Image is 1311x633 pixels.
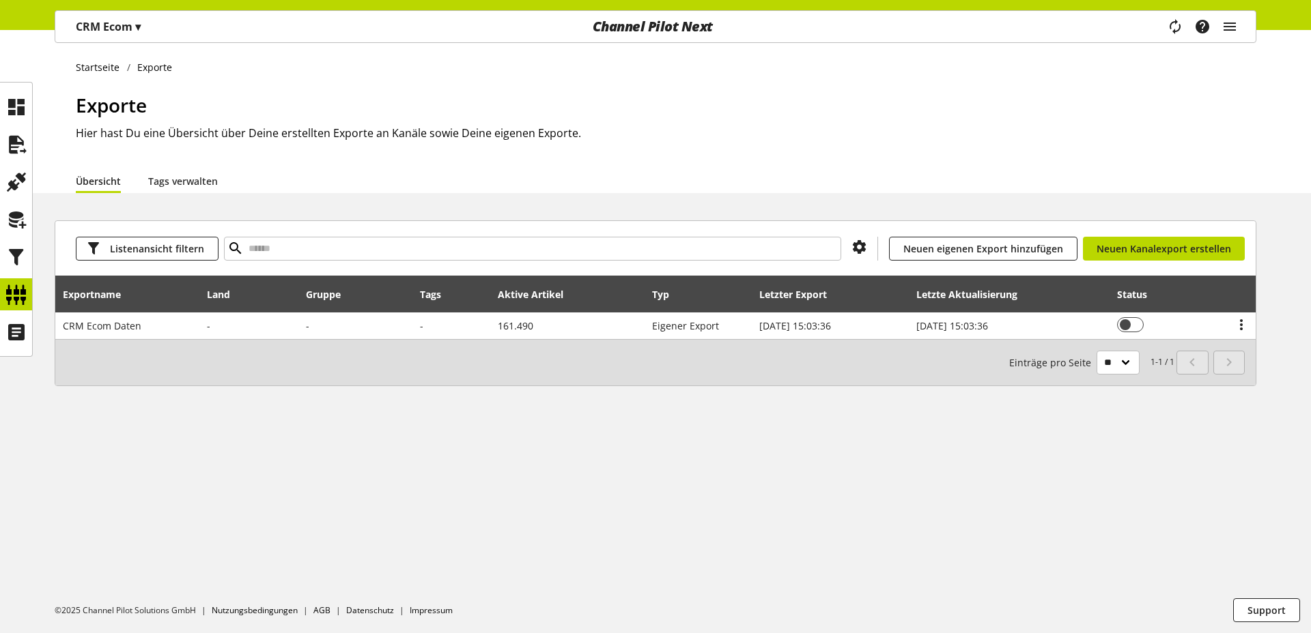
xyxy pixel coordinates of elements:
[652,287,683,301] div: Typ
[410,604,453,616] a: Impressum
[76,237,218,261] button: Listenansicht filtern
[55,10,1256,43] nav: main navigation
[313,604,330,616] a: AGB
[1009,351,1174,374] small: 1-1 / 1
[1247,603,1286,617] span: Support
[207,319,210,332] span: -
[76,174,121,188] a: Übersicht
[76,125,1256,141] h2: Hier hast Du eine Übersicht über Deine erstellten Exporte an Kanäle sowie Deine eigenen Exporte.
[903,241,1063,256] span: Neuen eigenen Export hinzufügen
[1097,241,1231,256] span: Neuen Kanalexport erstellen
[55,604,212,617] li: ©2025 Channel Pilot Solutions GmbH
[498,287,577,301] div: Aktive Artikel
[889,237,1077,261] a: Neuen eigenen Export hinzufügen
[1009,355,1097,370] span: Einträge pro Seite
[1233,598,1300,622] button: Support
[207,287,244,301] div: Land
[759,319,831,332] span: [DATE] 15:03:36
[135,19,141,34] span: ▾
[76,60,127,74] a: Startseite
[148,174,218,188] a: Tags verwalten
[1083,237,1245,261] a: Neuen Kanalexport erstellen
[759,287,841,301] div: Letzter Export
[346,604,394,616] a: Datenschutz
[306,287,354,301] div: Gruppe
[63,287,135,301] div: Exportname
[498,319,533,332] span: 161.490
[916,319,988,332] span: [DATE] 15:03:36
[916,287,1031,301] div: Letzte Aktualisierung
[76,18,141,35] p: CRM Ecom
[420,319,423,332] span: -
[1117,287,1161,301] div: Status
[76,92,147,118] span: Exporte
[212,604,298,616] a: Nutzungsbedingungen
[420,287,441,301] div: Tags
[63,319,141,332] span: CRM Ecom Daten
[110,241,204,256] span: Listenansicht filtern
[652,319,719,332] span: Eigener Export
